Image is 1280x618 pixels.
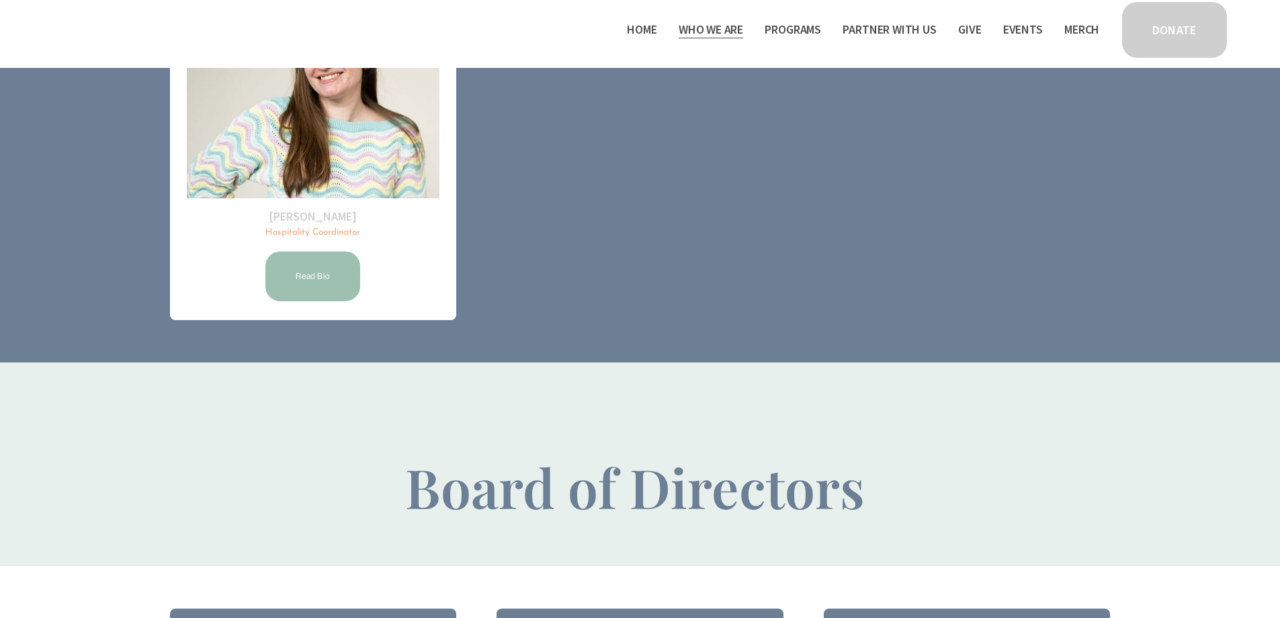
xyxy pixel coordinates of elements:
[627,19,656,40] a: Home
[958,19,981,40] a: Give
[765,19,821,40] a: folder dropdown
[1003,19,1043,40] a: Events
[187,227,439,239] p: Hospitality Coordinator
[679,20,743,40] span: Who We Are
[405,451,865,523] span: Board of Directors
[843,20,936,40] span: Partner With Us
[187,208,439,224] h2: [PERSON_NAME]
[679,19,743,40] a: folder dropdown
[263,249,362,303] a: Read Bio
[843,19,936,40] a: folder dropdown
[1064,19,1099,40] a: Merch
[765,20,821,40] span: Programs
